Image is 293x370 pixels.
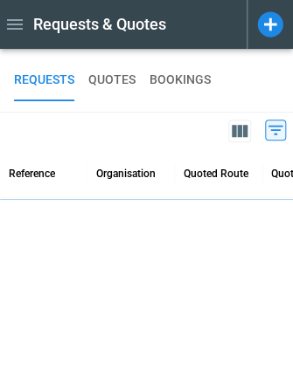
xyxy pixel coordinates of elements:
[9,168,55,180] div: Reference
[88,59,136,101] button: QUOTES
[96,168,156,180] div: Organisation
[14,59,74,101] button: REQUESTS
[33,14,166,35] h1: Requests & Quotes
[184,168,248,180] div: Quoted Route
[150,59,211,101] button: BOOKINGS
